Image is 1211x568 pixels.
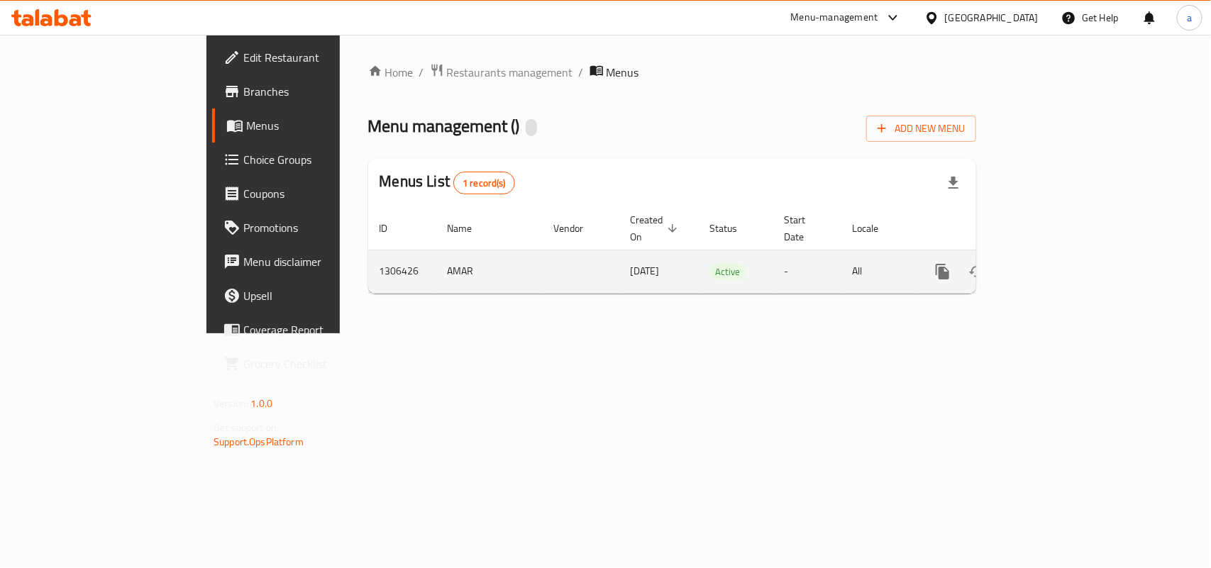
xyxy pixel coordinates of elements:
[212,313,409,347] a: Coverage Report
[212,74,409,108] a: Branches
[212,245,409,279] a: Menu disclaimer
[453,172,515,194] div: Total records count
[926,255,960,289] button: more
[243,49,397,66] span: Edit Restaurant
[841,250,914,293] td: All
[243,83,397,100] span: Branches
[710,263,746,280] div: Active
[212,177,409,211] a: Coupons
[1187,10,1192,26] span: a
[436,250,543,293] td: AMAR
[214,394,248,413] span: Version:
[853,220,897,237] span: Locale
[214,418,279,437] span: Get support on:
[631,211,682,245] span: Created On
[447,64,573,81] span: Restaurants management
[212,347,409,381] a: Grocery Checklist
[214,433,304,451] a: Support.OpsPlatform
[448,220,491,237] span: Name
[368,63,976,82] nav: breadcrumb
[250,394,272,413] span: 1.0.0
[380,171,515,194] h2: Menus List
[914,207,1073,250] th: Actions
[554,220,602,237] span: Vendor
[380,220,407,237] span: ID
[243,355,397,372] span: Grocery Checklist
[368,207,1073,294] table: enhanced table
[430,63,573,82] a: Restaurants management
[785,211,824,245] span: Start Date
[243,185,397,202] span: Coupons
[212,211,409,245] a: Promotions
[368,110,520,142] span: Menu management ( )
[419,64,424,81] li: /
[579,64,584,81] li: /
[710,264,746,280] span: Active
[246,117,397,134] span: Menus
[710,220,756,237] span: Status
[866,116,976,142] button: Add New Menu
[936,166,971,200] div: Export file
[454,177,514,190] span: 1 record(s)
[212,40,409,74] a: Edit Restaurant
[631,262,660,280] span: [DATE]
[607,64,639,81] span: Menus
[243,219,397,236] span: Promotions
[791,9,878,26] div: Menu-management
[878,120,965,138] span: Add New Menu
[243,253,397,270] span: Menu disclaimer
[243,151,397,168] span: Choice Groups
[945,10,1039,26] div: [GEOGRAPHIC_DATA]
[773,250,841,293] td: -
[212,279,409,313] a: Upsell
[212,108,409,143] a: Menus
[960,255,994,289] button: Change Status
[212,143,409,177] a: Choice Groups
[243,321,397,338] span: Coverage Report
[243,287,397,304] span: Upsell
